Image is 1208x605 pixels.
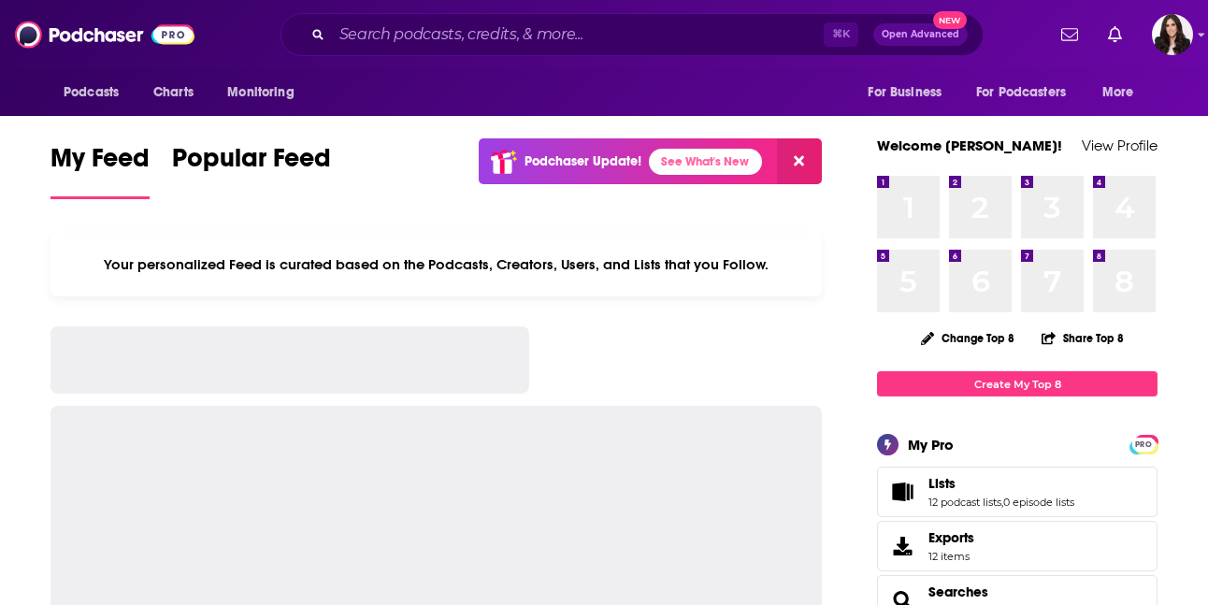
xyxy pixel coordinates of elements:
[873,23,968,46] button: Open AdvancedNew
[933,11,967,29] span: New
[976,79,1066,106] span: For Podcasters
[1132,438,1155,452] span: PRO
[525,153,641,169] p: Podchaser Update!
[868,79,942,106] span: For Business
[928,550,974,563] span: 12 items
[153,79,194,106] span: Charts
[227,79,294,106] span: Monitoring
[50,142,150,185] span: My Feed
[1152,14,1193,55] img: User Profile
[928,583,988,600] a: Searches
[1102,79,1134,106] span: More
[964,75,1093,110] button: open menu
[1132,437,1155,451] a: PRO
[877,521,1158,571] a: Exports
[50,233,822,296] div: Your personalized Feed is curated based on the Podcasts, Creators, Users, and Lists that you Follow.
[908,436,954,454] div: My Pro
[884,479,921,505] a: Lists
[877,371,1158,396] a: Create My Top 8
[824,22,858,47] span: ⌘ K
[280,13,984,56] div: Search podcasts, credits, & more...
[50,142,150,199] a: My Feed
[928,529,974,546] span: Exports
[172,142,331,199] a: Popular Feed
[1041,320,1125,356] button: Share Top 8
[141,75,205,110] a: Charts
[1100,19,1129,50] a: Show notifications dropdown
[50,75,143,110] button: open menu
[649,149,762,175] a: See What's New
[15,17,194,52] img: Podchaser - Follow, Share and Rate Podcasts
[884,533,921,559] span: Exports
[1001,496,1003,509] span: ,
[1152,14,1193,55] span: Logged in as RebeccaShapiro
[928,496,1001,509] a: 12 podcast lists
[882,30,959,39] span: Open Advanced
[1003,496,1074,509] a: 0 episode lists
[1054,19,1086,50] a: Show notifications dropdown
[332,20,824,50] input: Search podcasts, credits, & more...
[1089,75,1158,110] button: open menu
[214,75,318,110] button: open menu
[1082,137,1158,154] a: View Profile
[877,467,1158,517] span: Lists
[928,475,1074,492] a: Lists
[172,142,331,185] span: Popular Feed
[928,475,956,492] span: Lists
[855,75,965,110] button: open menu
[1152,14,1193,55] button: Show profile menu
[877,137,1062,154] a: Welcome [PERSON_NAME]!
[64,79,119,106] span: Podcasts
[910,326,1026,350] button: Change Top 8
